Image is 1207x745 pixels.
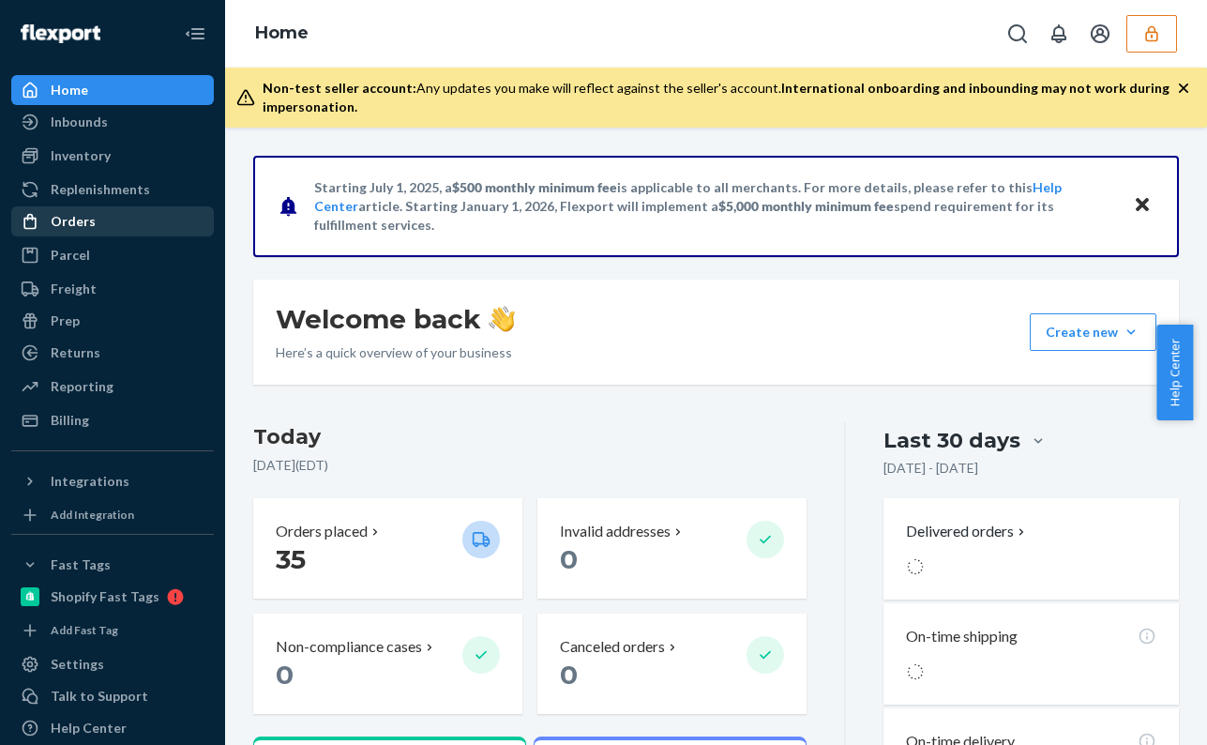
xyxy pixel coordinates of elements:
div: Home [51,81,88,99]
div: Replenishments [51,180,150,199]
img: Flexport logo [21,24,100,43]
h3: Today [253,422,807,452]
h1: Welcome back [276,302,515,336]
button: Talk to Support [11,681,214,711]
a: Home [11,75,214,105]
p: [DATE] - [DATE] [883,459,978,478]
div: Add Fast Tag [51,622,118,638]
a: Orders [11,206,214,236]
span: 0 [560,543,578,575]
a: Replenishments [11,175,214,205]
div: Last 30 days [883,426,1020,455]
div: Inventory [51,146,111,165]
span: $5,000 monthly minimum fee [718,198,894,214]
a: Freight [11,274,214,304]
a: Inbounds [11,107,214,137]
a: Shopify Fast Tags [11,582,214,612]
p: Canceled orders [560,636,665,658]
p: Orders placed [276,521,368,542]
p: [DATE] ( EDT ) [253,456,807,475]
button: Invalid addresses 0 [537,498,807,599]
a: Parcel [11,240,214,270]
div: Billing [51,411,89,430]
div: Returns [51,343,100,362]
div: Reporting [51,377,113,396]
div: Prep [51,312,80,330]
button: Integrations [11,466,214,496]
div: Inbounds [51,113,108,131]
div: Shopify Fast Tags [51,587,159,606]
div: Help Center [51,719,127,737]
button: Non-compliance cases 0 [253,614,522,714]
a: Settings [11,649,214,679]
button: Delivered orders [906,521,1029,542]
div: Integrations [51,472,129,491]
a: Add Integration [11,504,214,526]
p: Here’s a quick overview of your business [276,343,515,362]
button: Fast Tags [11,550,214,580]
a: Prep [11,306,214,336]
button: Open account menu [1081,15,1119,53]
span: 35 [276,543,306,575]
span: 0 [560,659,578,691]
button: Canceled orders 0 [537,614,807,714]
span: Non-test seller account: [263,80,416,96]
img: hand-wave emoji [489,306,515,332]
p: Invalid addresses [560,521,671,542]
div: Orders [51,212,96,231]
a: Help Center [11,713,214,743]
ol: breadcrumbs [240,7,324,61]
button: Close Navigation [176,15,214,53]
div: Freight [51,280,97,298]
span: 0 [276,659,294,691]
div: Settings [51,655,104,674]
p: On-time shipping [906,626,1018,647]
button: Open notifications [1040,15,1078,53]
button: Orders placed 35 [253,498,522,599]
span: $500 monthly minimum fee [452,179,617,195]
div: Any updates you make will reflect against the seller's account. [263,79,1177,116]
div: Parcel [51,246,90,265]
a: Returns [11,338,214,368]
a: Add Fast Tag [11,619,214,642]
a: Inventory [11,141,214,171]
p: Starting July 1, 2025, a is applicable to all merchants. For more details, please refer to this a... [314,178,1115,235]
button: Open Search Box [999,15,1036,53]
div: Talk to Support [51,687,148,706]
button: Close [1130,192,1154,220]
p: Non-compliance cases [276,636,422,658]
div: Add Integration [51,507,134,523]
a: Billing [11,405,214,435]
button: Help Center [1156,325,1193,420]
a: Reporting [11,372,214,402]
button: Create new [1030,313,1156,351]
div: Fast Tags [51,555,111,574]
a: Home [255,23,309,43]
